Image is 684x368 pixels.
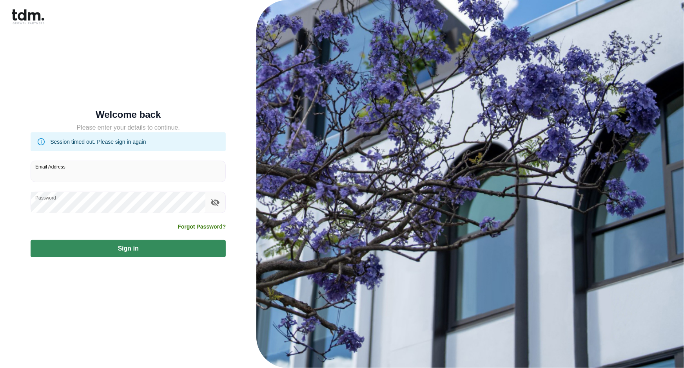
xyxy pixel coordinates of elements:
[35,163,65,170] label: Email Address
[178,223,226,231] a: Forgot Password?
[209,196,222,209] button: toggle password visibility
[31,111,226,119] h5: Welcome back
[35,194,56,201] label: Password
[31,240,226,257] button: Sign in
[50,135,146,149] div: Session timed out. Please sign in again
[31,123,226,132] h5: Please enter your details to continue.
